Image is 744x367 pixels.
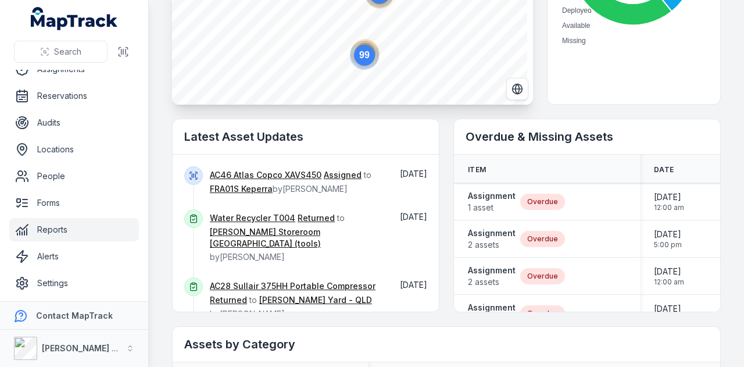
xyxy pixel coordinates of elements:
[468,227,516,239] strong: Assignment
[31,7,118,30] a: MapTrack
[520,268,565,284] div: Overdue
[210,226,383,250] a: [PERSON_NAME] Storeroom [GEOGRAPHIC_DATA] (tools)
[184,336,709,352] h2: Assets by Category
[654,203,684,212] span: 12:00 am
[210,183,273,195] a: FRA01S Keperra
[259,294,372,306] a: [PERSON_NAME] Yard - QLD
[400,169,427,179] span: [DATE]
[36,311,113,320] strong: Contact MapTrack
[9,191,139,215] a: Forms
[400,212,427,222] span: [DATE]
[42,343,137,353] strong: [PERSON_NAME] Group
[468,265,516,288] a: Assignment2 assets
[468,265,516,276] strong: Assignment
[298,212,335,224] a: Returned
[562,6,592,15] span: Deployed
[184,129,427,145] h2: Latest Asset Updates
[9,245,139,268] a: Alerts
[654,277,684,287] span: 12:00 am
[9,272,139,295] a: Settings
[9,165,139,188] a: People
[9,84,139,108] a: Reservations
[468,302,516,325] a: Assignment
[468,227,516,251] a: Assignment2 assets
[654,240,682,250] span: 5:00 pm
[654,303,682,315] span: [DATE]
[654,229,682,240] span: [DATE]
[468,165,486,174] span: Item
[654,229,682,250] time: 05/09/2025, 5:00:00 pm
[468,239,516,251] span: 2 assets
[324,169,362,181] a: Assigned
[520,194,565,210] div: Overdue
[210,169,321,181] a: AC46 Atlas Copco XAVS450
[468,302,516,313] strong: Assignment
[468,190,516,213] a: Assignment1 asset
[400,169,427,179] time: 10/09/2025, 12:07:44 pm
[210,280,375,292] a: AC28 Sullair 375HH Portable Compressor
[654,191,684,212] time: 31/07/2025, 12:00:00 am
[654,303,682,324] time: 05/09/2025, 5:00:00 pm
[654,191,684,203] span: [DATE]
[468,190,516,202] strong: Assignment
[468,276,516,288] span: 2 assets
[54,46,81,58] span: Search
[506,78,528,100] button: Switch to Satellite View
[210,281,375,319] span: to by [PERSON_NAME]
[654,266,684,277] span: [DATE]
[210,213,383,262] span: to by [PERSON_NAME]
[654,165,674,174] span: Date
[468,202,516,213] span: 1 asset
[9,111,139,134] a: Audits
[14,41,108,63] button: Search
[466,129,709,145] h2: Overdue & Missing Assets
[9,218,139,241] a: Reports
[400,280,427,290] time: 10/09/2025, 8:05:35 am
[210,294,247,306] a: Returned
[400,280,427,290] span: [DATE]
[400,212,427,222] time: 10/09/2025, 9:01:12 am
[210,170,371,194] span: to by [PERSON_NAME]
[520,231,565,247] div: Overdue
[520,305,565,322] div: Overdue
[210,212,295,224] a: Water Recycler T004
[359,50,370,60] text: 99
[562,37,586,45] span: Missing
[9,138,139,161] a: Locations
[562,22,590,30] span: Available
[654,266,684,287] time: 02/09/2025, 12:00:00 am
